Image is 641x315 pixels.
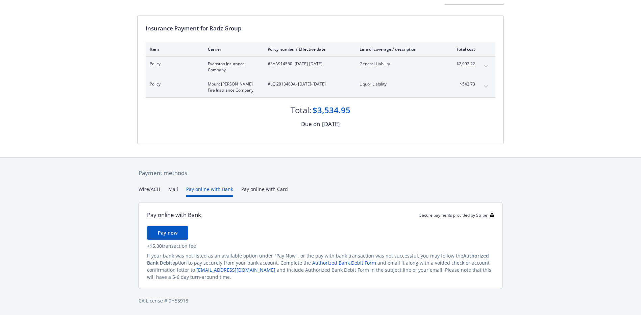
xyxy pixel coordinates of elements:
div: Total: [291,104,311,116]
span: Authorized Bank Debit [147,252,489,266]
div: PolicyMount [PERSON_NAME] Fire Insurance Company#LQ 2013480A- [DATE]-[DATE]Liquor Liability$542.7... [146,77,495,97]
div: Total cost [450,46,475,52]
div: Line of coverage / description [360,46,439,52]
div: If your bank was not listed as an available option under "Pay Now", or the pay with bank transact... [147,252,494,281]
span: $542.73 [450,81,475,87]
button: Pay now [147,226,188,240]
span: #3AA914560 - [DATE]-[DATE] [268,61,349,67]
span: Policy [150,61,197,67]
div: Pay online with Bank [147,211,201,219]
div: Carrier [208,46,257,52]
button: Pay online with Bank [186,186,233,197]
div: + $5.00 transaction fee [147,242,494,249]
span: Evanston Insurance Company [208,61,257,73]
div: Insurance Payment for Radz Group [146,24,495,33]
span: Liquor Liability [360,81,439,87]
button: Mail [168,186,178,197]
span: Mount [PERSON_NAME] Fire Insurance Company [208,81,257,93]
div: $3,534.95 [313,104,350,116]
span: Policy [150,81,197,87]
button: expand content [480,61,491,72]
span: #LQ 2013480A - [DATE]-[DATE] [268,81,349,87]
span: $2,992.22 [450,61,475,67]
button: Wire/ACH [139,186,160,197]
span: Pay now [158,229,177,236]
div: PolicyEvanston Insurance Company#3AA914560- [DATE]-[DATE]General Liability$2,992.22expand content [146,57,495,77]
button: expand content [480,81,491,92]
div: Due on [301,120,320,128]
a: Authorized Bank Debit Form [312,260,376,266]
div: [DATE] [322,120,340,128]
div: Item [150,46,197,52]
div: Policy number / Effective date [268,46,349,52]
div: Secure payments provided by Stripe [419,212,494,218]
span: General Liability [360,61,439,67]
div: Payment methods [139,169,502,177]
button: Pay online with Card [241,186,288,197]
a: [EMAIL_ADDRESS][DOMAIN_NAME] [196,267,275,273]
div: CA License # 0H55918 [139,297,502,304]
